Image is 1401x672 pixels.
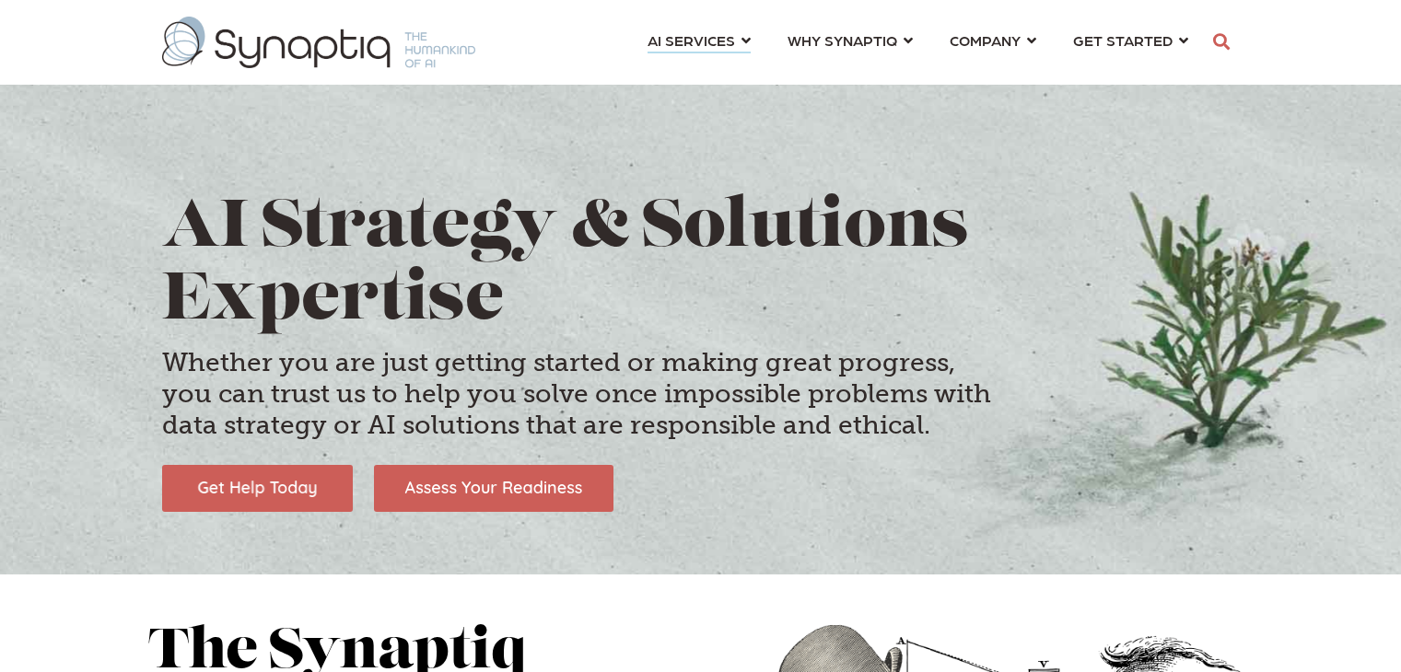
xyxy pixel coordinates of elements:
[950,23,1036,57] a: COMPANY
[162,347,991,440] h4: Whether you are just getting started or making great progress, you can trust us to help you solve...
[788,28,897,52] span: WHY SYNAPTIQ
[162,465,354,511] img: Get Help Today
[1073,23,1188,57] a: GET STARTED
[788,23,913,57] a: WHY SYNAPTIQ
[162,193,1240,339] h1: AI Strategy & Solutions Expertise
[162,17,475,68] img: synaptiq logo-1
[648,23,751,57] a: AI SERVICES
[950,28,1021,52] span: COMPANY
[648,28,735,52] span: AI SERVICES
[629,9,1207,75] nav: menu
[374,465,613,512] img: Assess Your Readiness
[1073,28,1173,52] span: GET STARTED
